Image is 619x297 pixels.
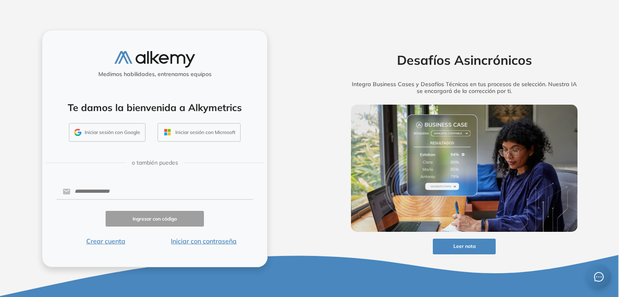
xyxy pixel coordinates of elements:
button: Crear cuenta [56,236,155,246]
img: OUTLOOK_ICON [163,128,172,137]
span: message [594,272,604,282]
button: Iniciar sesión con Google [69,123,145,142]
img: logo-alkemy [114,51,195,68]
h2: Desafíos Asincrónicos [339,52,590,68]
button: Iniciar sesión con Microsoft [158,123,241,142]
img: GMAIL_ICON [74,129,81,136]
button: Iniciar con contraseña [155,236,253,246]
button: Ingresar con código [106,211,204,227]
h4: Te damos la bienvenida a Alkymetrics [53,102,257,113]
h5: Integra Business Cases y Desafíos Técnicos en tus procesos de selección. Nuestra IA se encargará ... [339,81,590,95]
img: img-more-info [351,105,577,232]
h5: Medimos habilidades, entrenamos equipos [46,71,264,78]
span: o también puedes [132,159,178,167]
button: Leer nota [433,239,496,254]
